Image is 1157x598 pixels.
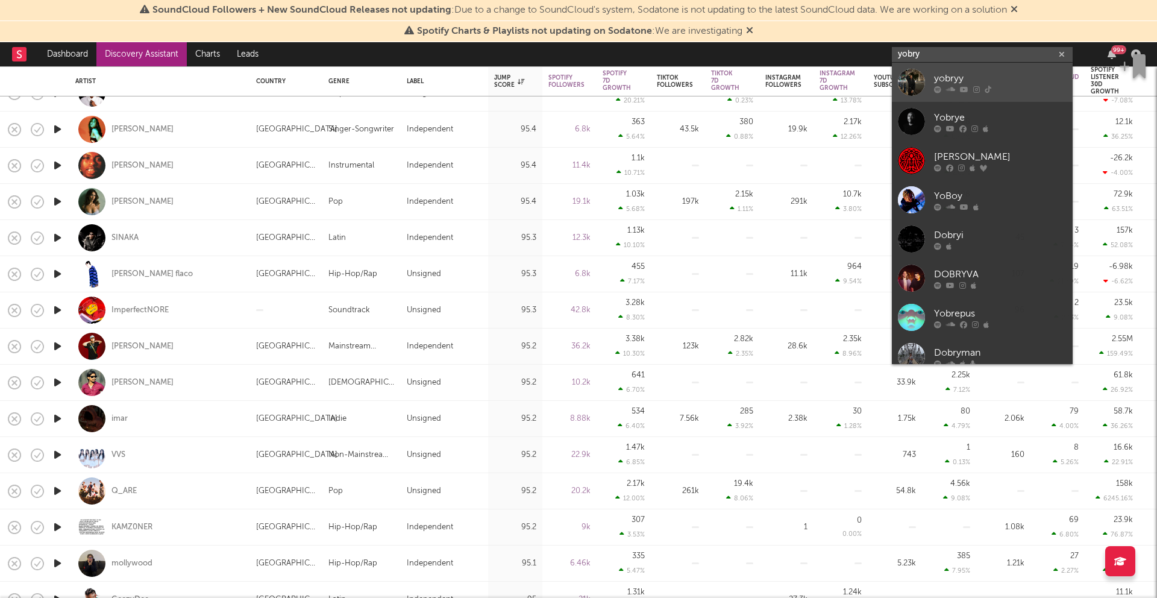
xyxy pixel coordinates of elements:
div: [PERSON_NAME] [111,160,174,171]
div: 36.26 % [1103,422,1133,430]
div: 6.8k [548,122,591,137]
a: Dobryman [892,337,1073,376]
div: 95.2 [494,339,536,354]
div: Spotify Followers [548,74,585,89]
div: 2.17k [844,118,862,126]
div: 9k [548,520,591,535]
div: 42.8k [548,303,591,318]
div: 6.8k [548,267,591,282]
span: Spotify Charts & Playlists not updating on Sodatone [417,27,652,36]
div: 0.00 % [842,531,862,538]
a: imar [111,414,128,424]
div: 2.17k [627,480,645,488]
div: 58.7k [1114,408,1133,415]
div: 9.08 % [943,494,970,502]
div: Independent [407,339,453,354]
div: 95.3 [494,231,536,245]
span: : Due to a change to SoundCloud's system, Sodatone is not updating to the latest SoundCloud data.... [152,5,1007,15]
div: 95.2 [494,484,536,499]
div: 2.35k [843,335,862,343]
div: Non-Mainstream Electronic [328,448,395,462]
div: 61.8k [1114,371,1133,379]
div: 69 [1069,516,1079,524]
a: Q_ARE [111,486,137,497]
div: 1.31k [627,588,645,596]
div: 95.4 [494,195,536,209]
a: [PERSON_NAME] [111,124,174,135]
div: 0.88 % [726,133,753,140]
div: 12.26 % [833,133,862,140]
div: 4.61k [874,159,916,173]
div: Genre [328,78,389,85]
div: [GEOGRAPHIC_DATA] [256,412,337,426]
span: Dismiss [746,27,753,36]
div: 6245.16 % [1096,494,1133,502]
div: 19.1k [548,195,591,209]
div: -4.00 % [1103,169,1133,177]
div: 0.13 % [945,458,970,466]
div: 63.51 % [1104,205,1133,213]
div: Unsigned [407,376,441,390]
div: [GEOGRAPHIC_DATA] [256,520,316,535]
div: 22.9k [548,448,591,462]
div: 26.92 % [1103,386,1133,394]
div: 80 [961,408,970,415]
div: 9.08 % [1106,313,1133,321]
div: 19.4k [734,480,753,488]
div: 160 [982,448,1024,462]
div: 3.53 % [619,530,645,538]
div: 1.08k [982,520,1024,535]
div: 95.2 [494,448,536,462]
div: Label [407,78,476,85]
div: 964 [847,263,862,271]
div: [PERSON_NAME] [111,377,174,388]
div: 70.67 % [1103,567,1133,574]
div: 10.71 % [616,169,645,177]
div: 23.5k [1114,299,1133,307]
div: 641 [632,371,645,379]
div: YouTube Subscribers [874,74,914,89]
div: 534 [632,408,645,415]
div: [PERSON_NAME] flaco [111,269,193,280]
div: [GEOGRAPHIC_DATA] [256,484,316,499]
div: -6.62 % [1103,277,1133,285]
span: : We are investigating [417,27,742,36]
div: 1.11 % [730,205,753,213]
div: Mainstream Electronic [328,339,395,354]
div: 7.95 % [944,567,970,574]
div: mollywood [111,558,152,569]
div: 1 [765,520,807,535]
div: 743 [874,448,916,462]
span: SoundCloud Followers + New SoundCloud Releases not updating [152,5,451,15]
div: 0.23 % [727,96,753,104]
div: 5.26 % [1053,458,1079,466]
div: 27 [1070,552,1079,560]
div: 95.1 [494,556,536,571]
div: 16.6k [1114,444,1133,452]
div: DOBRYVA [934,267,1067,282]
div: 6.85 % [618,458,645,466]
div: 36.2k [548,339,591,354]
div: 19 [1070,263,1079,271]
div: Unsigned [407,267,441,282]
div: 285 [740,408,753,415]
div: 157k [1117,227,1133,234]
div: 9.54 % [835,277,862,285]
div: [PERSON_NAME] [111,197,174,207]
div: 5.68 % [618,205,645,213]
div: Hip-Hop/Rap [328,556,377,571]
div: 12.3k [548,231,591,245]
div: 36.25 % [1103,133,1133,140]
div: 3.38k [626,335,645,343]
div: Unsigned [407,484,441,499]
div: Artist [75,78,238,85]
div: Independent [407,195,453,209]
div: 13.78 % [833,96,862,104]
div: Instrumental [328,159,374,173]
div: Hip-Hop/Rap [328,267,377,282]
div: -6.98k [1109,263,1133,271]
div: 11.1k [1116,588,1133,596]
div: 1.1k [632,154,645,162]
div: 8.96 % [835,350,862,357]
